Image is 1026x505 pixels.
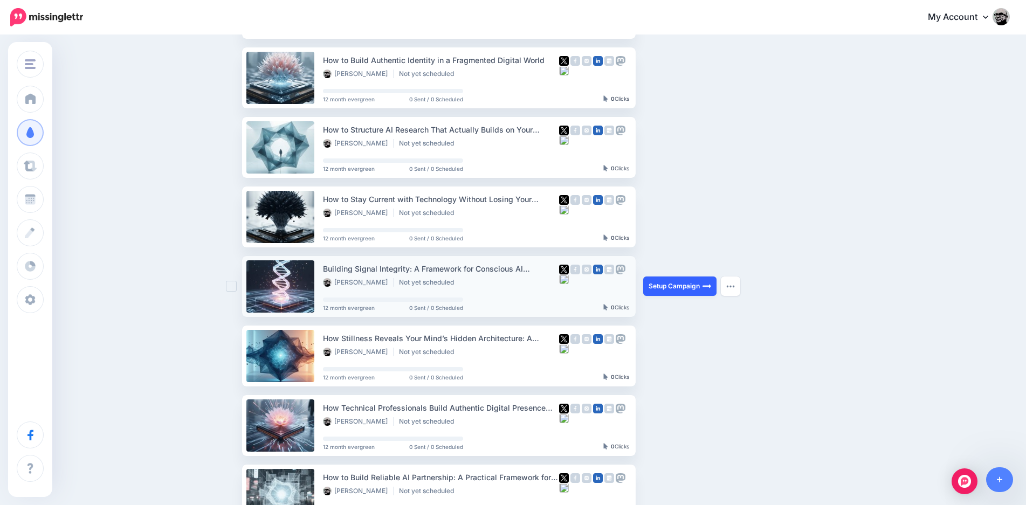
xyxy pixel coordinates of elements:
[409,166,463,171] span: 0 Sent / 0 Scheduled
[399,487,459,495] li: Not yet scheduled
[323,278,394,287] li: [PERSON_NAME]
[603,165,608,171] img: pointer-grey-darker.png
[409,375,463,380] span: 0 Sent / 0 Scheduled
[726,285,735,288] img: dots.png
[616,265,625,274] img: mastodon-grey-square.png
[603,443,608,449] img: pointer-grey-darker.png
[593,195,603,205] img: linkedin-square.png
[603,374,629,381] div: Clicks
[559,265,569,274] img: twitter-square.png
[616,56,625,66] img: mastodon-grey-square.png
[593,56,603,66] img: linkedin-square.png
[643,276,717,296] a: Setup Campaign
[323,471,559,483] div: How to Build Reliable AI Partnership: A Practical Framework for Professional Alignment
[616,126,625,135] img: mastodon-grey-square.png
[323,262,559,275] div: Building Signal Integrity: A Framework for Conscious AI Collaboration
[603,234,608,241] img: pointer-grey-darker.png
[323,96,375,102] span: 12 month evergreen
[603,373,608,380] img: pointer-grey-darker.png
[611,165,615,171] b: 0
[582,56,591,66] img: instagram-grey-square.png
[399,139,459,148] li: Not yet scheduled
[25,59,36,69] img: menu.png
[323,402,559,414] div: How Technical Professionals Build Authentic Digital Presence That Actually Converts
[323,123,559,136] div: How to Structure AI Research That Actually Builds on Your Expertise
[604,126,614,135] img: google_business-grey-square.png
[603,95,608,102] img: pointer-grey-darker.png
[611,373,615,380] b: 0
[616,195,625,205] img: mastodon-grey-square.png
[323,70,394,78] li: [PERSON_NAME]
[323,305,375,310] span: 12 month evergreen
[559,135,569,145] img: bluesky-grey-square.png
[604,473,614,483] img: google_business-grey-square.png
[559,66,569,75] img: bluesky-grey-square.png
[593,334,603,344] img: linkedin-square.png
[323,348,394,356] li: [PERSON_NAME]
[409,305,463,310] span: 0 Sent / 0 Scheduled
[603,304,608,310] img: pointer-grey-darker.png
[409,96,463,102] span: 0 Sent / 0 Scheduled
[559,126,569,135] img: twitter-square.png
[559,274,569,284] img: bluesky-grey-square.png
[559,473,569,483] img: twitter-square.png
[593,404,603,413] img: linkedin-square.png
[559,404,569,413] img: twitter-square.png
[323,54,559,66] div: How to Build Authentic Identity in a Fragmented Digital World
[604,265,614,274] img: google_business-grey-square.png
[603,305,629,311] div: Clicks
[570,404,580,413] img: facebook-grey-square.png
[559,195,569,205] img: twitter-square.png
[582,404,591,413] img: instagram-grey-square.png
[559,483,569,493] img: bluesky-grey-square.png
[409,444,463,449] span: 0 Sent / 0 Scheduled
[593,126,603,135] img: linkedin-square.png
[616,334,625,344] img: mastodon-grey-square.png
[559,344,569,354] img: bluesky-grey-square.png
[616,404,625,413] img: mastodon-grey-square.png
[611,234,615,241] b: 0
[323,332,559,344] div: How Stillness Reveals Your Mind’s Hidden Architecture: A Research Framework for Exploring Conscio...
[399,417,459,426] li: Not yet scheduled
[323,444,375,449] span: 12 month evergreen
[559,56,569,66] img: twitter-square.png
[603,235,629,241] div: Clicks
[323,139,394,148] li: [PERSON_NAME]
[582,195,591,205] img: instagram-grey-square.png
[323,417,394,426] li: [PERSON_NAME]
[323,375,375,380] span: 12 month evergreen
[10,8,83,26] img: Missinglettr
[582,473,591,483] img: instagram-grey-square.png
[603,165,629,172] div: Clicks
[399,278,459,287] li: Not yet scheduled
[323,236,375,241] span: 12 month evergreen
[323,209,394,217] li: [PERSON_NAME]
[559,205,569,215] img: bluesky-grey-square.png
[570,334,580,344] img: facebook-grey-square.png
[593,473,603,483] img: linkedin-square.png
[409,236,463,241] span: 0 Sent / 0 Scheduled
[559,334,569,344] img: twitter-square.png
[582,334,591,344] img: instagram-grey-square.png
[917,4,1010,31] a: My Account
[570,56,580,66] img: facebook-grey-square.png
[611,95,615,102] b: 0
[611,304,615,310] b: 0
[604,404,614,413] img: google_business-grey-square.png
[570,126,580,135] img: facebook-grey-square.png
[703,282,711,290] img: arrow-long-right-white.png
[323,487,394,495] li: [PERSON_NAME]
[399,348,459,356] li: Not yet scheduled
[399,70,459,78] li: Not yet scheduled
[323,193,559,205] div: How to Stay Current with Technology Without Losing Your Professional Identity
[611,443,615,449] b: 0
[323,166,375,171] span: 12 month evergreen
[570,195,580,205] img: facebook-grey-square.png
[593,265,603,274] img: linkedin-square.png
[582,126,591,135] img: instagram-grey-square.png
[570,473,580,483] img: facebook-grey-square.png
[952,468,977,494] div: Open Intercom Messenger
[570,265,580,274] img: facebook-grey-square.png
[604,56,614,66] img: google_business-grey-square.png
[616,473,625,483] img: mastodon-grey-square.png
